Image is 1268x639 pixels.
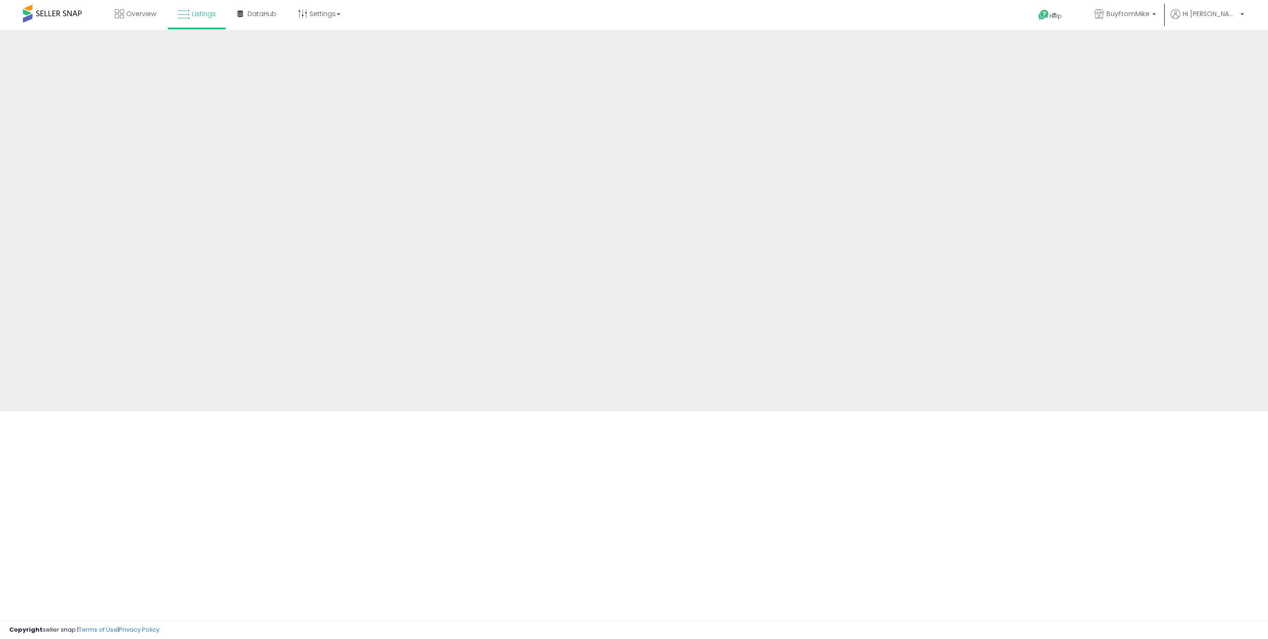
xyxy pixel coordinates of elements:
a: Hi [PERSON_NAME] [1171,9,1244,30]
span: BuyFromMike [1106,9,1150,18]
span: DataHub [248,9,276,18]
span: Listings [192,9,216,18]
i: Get Help [1038,9,1049,21]
span: Help [1049,12,1062,20]
span: Overview [126,9,156,18]
span: Hi [PERSON_NAME] [1183,9,1238,18]
a: Help [1031,2,1080,30]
